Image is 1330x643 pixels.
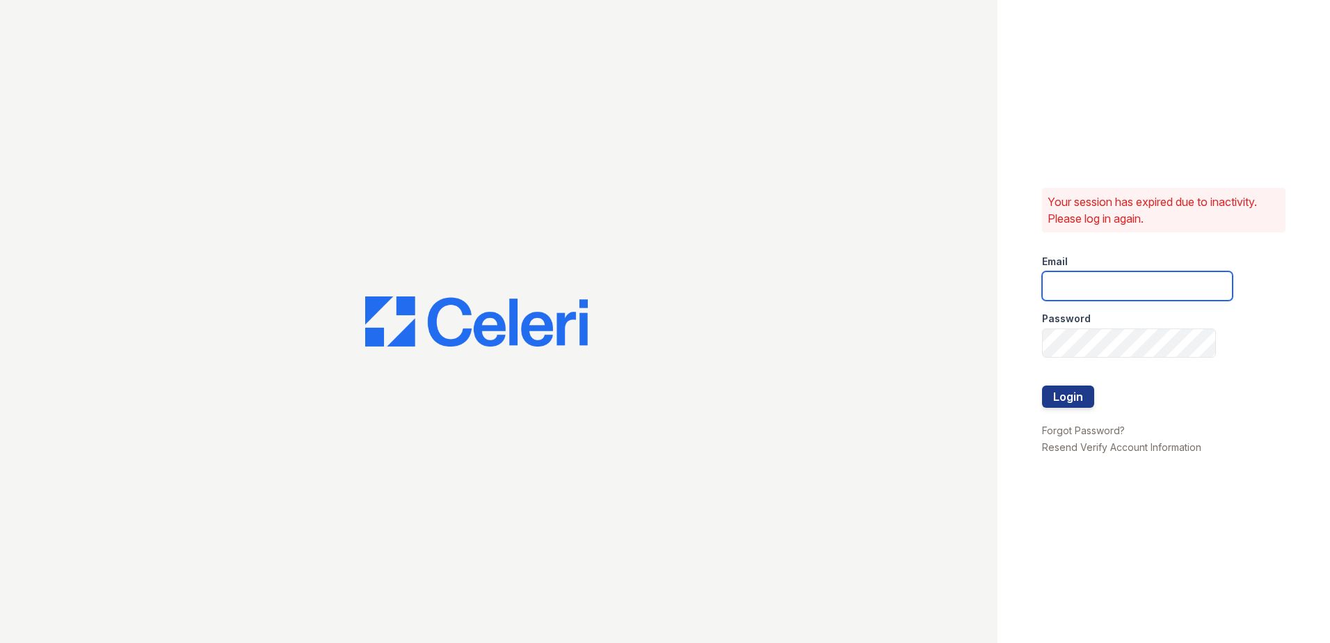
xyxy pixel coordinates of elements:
a: Resend Verify Account Information [1042,441,1201,453]
p: Your session has expired due to inactivity. Please log in again. [1048,193,1280,227]
label: Email [1042,255,1068,269]
label: Password [1042,312,1091,326]
img: CE_Logo_Blue-a8612792a0a2168367f1c8372b55b34899dd931a85d93a1a3d3e32e68fde9ad4.png [365,296,588,347]
button: Login [1042,386,1094,408]
a: Forgot Password? [1042,424,1125,436]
